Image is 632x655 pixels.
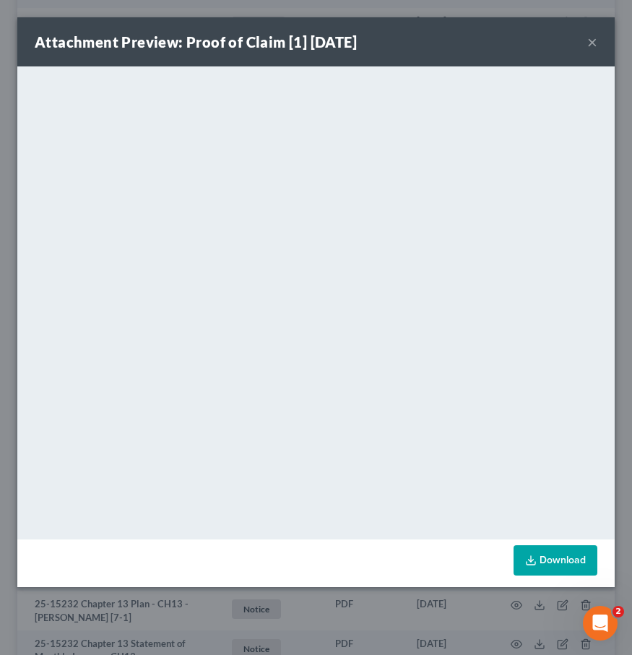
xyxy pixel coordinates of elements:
a: Download [514,545,597,576]
iframe: <object ng-attr-data='[URL][DOMAIN_NAME]' type='application/pdf' width='100%' height='650px'></ob... [17,66,615,536]
strong: Attachment Preview: Proof of Claim [1] [DATE] [35,33,357,51]
span: 2 [612,606,624,617]
iframe: Intercom live chat [583,606,618,641]
button: × [587,33,597,51]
